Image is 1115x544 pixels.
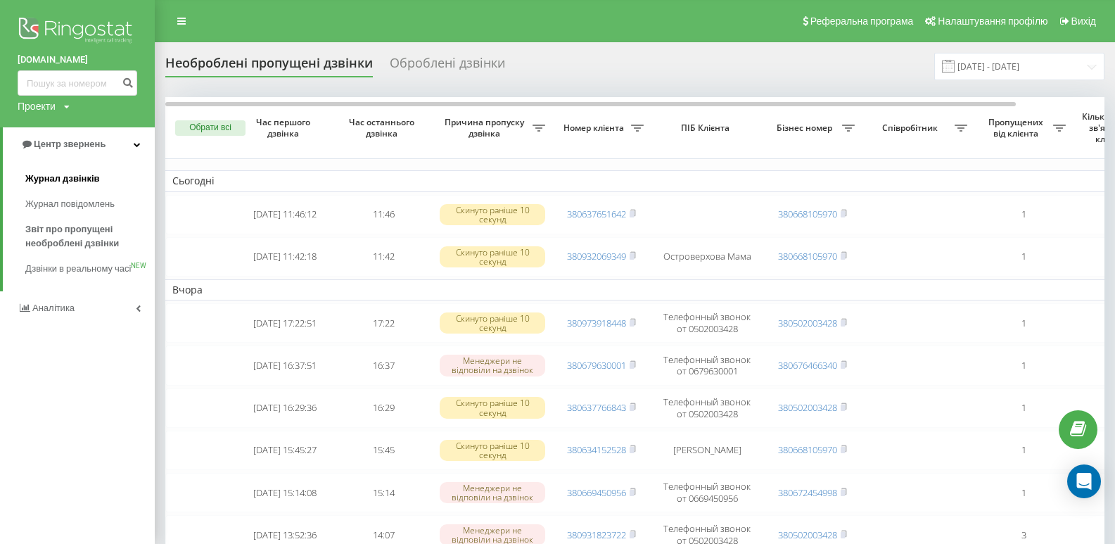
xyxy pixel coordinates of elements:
img: Ringostat logo [18,14,137,49]
td: [DATE] 15:45:27 [236,431,334,470]
td: [DATE] 11:46:12 [236,195,334,234]
td: Телефонный звонок от 0679630001 [651,346,763,385]
td: 17:22 [334,303,433,343]
span: Аналiтика [32,303,75,313]
td: [DATE] 15:14:08 [236,473,334,512]
td: [DATE] 11:42:18 [236,237,334,277]
a: 380502003428 [778,401,837,414]
div: Проекти [18,99,56,113]
div: Скинуто раніше 10 секунд [440,312,545,334]
td: 16:29 [334,388,433,428]
span: Бізнес номер [770,122,842,134]
a: 380637766843 [567,401,626,414]
a: 380634152528 [567,443,626,456]
td: Телефонный звонок от 0502003428 [651,303,763,343]
span: Центр звернень [34,139,106,149]
a: 380668105970 [778,443,837,456]
span: Дзвінки в реальному часі [25,262,131,276]
div: Оброблені дзвінки [390,56,505,77]
a: 380669450956 [567,486,626,499]
a: 380502003428 [778,317,837,329]
td: 11:42 [334,237,433,277]
span: Причина пропуску дзвінка [440,117,533,139]
td: 1 [974,195,1073,234]
span: Вихід [1071,15,1096,27]
a: Журнал дзвінків [25,166,155,191]
td: 1 [974,388,1073,428]
span: Співробітник [869,122,955,134]
span: Пропущених від клієнта [981,117,1053,139]
td: Островерхова Мама [651,237,763,277]
div: Скинуто раніше 10 секунд [440,440,545,461]
td: 11:46 [334,195,433,234]
span: Час першого дзвінка [247,117,323,139]
td: 16:37 [334,346,433,385]
a: Звіт про пропущені необроблені дзвінки [25,217,155,256]
div: Скинуто раніше 10 секунд [440,397,545,418]
a: 380676466340 [778,359,837,372]
input: Пошук за номером [18,70,137,96]
div: Необроблені пропущені дзвінки [165,56,373,77]
a: Журнал повідомлень [25,191,155,217]
span: Звіт про пропущені необроблені дзвінки [25,222,148,251]
div: Менеджери не відповіли на дзвінок [440,482,545,503]
button: Обрати всі [175,120,246,136]
td: 1 [974,303,1073,343]
td: [DATE] 16:37:51 [236,346,334,385]
a: 380672454998 [778,486,837,499]
div: Менеджери не відповіли на дзвінок [440,355,545,376]
span: Налаштування профілю [938,15,1047,27]
div: Скинуто раніше 10 секунд [440,246,545,267]
a: 380932069349 [567,250,626,262]
a: Дзвінки в реальному часіNEW [25,256,155,282]
span: ПІБ Клієнта [663,122,751,134]
a: Центр звернень [3,127,155,161]
td: 15:14 [334,473,433,512]
div: Скинуто раніше 10 секунд [440,204,545,225]
span: Журнал повідомлень [25,197,115,211]
a: 380502003428 [778,529,837,541]
div: Open Intercom Messenger [1067,464,1101,498]
td: 1 [974,346,1073,385]
span: Номер клієнта [559,122,631,134]
td: Телефонный звонок от 0502003428 [651,388,763,428]
a: 380679630001 [567,359,626,372]
a: 380668105970 [778,250,837,262]
td: Телефонный звонок от 0669450956 [651,473,763,512]
a: 380668105970 [778,208,837,220]
td: 15:45 [334,431,433,470]
span: Журнал дзвінків [25,172,100,186]
td: [DATE] 16:29:36 [236,388,334,428]
td: [DATE] 17:22:51 [236,303,334,343]
span: Реферальна програма [810,15,914,27]
td: 1 [974,237,1073,277]
td: 1 [974,473,1073,512]
a: [DOMAIN_NAME] [18,53,137,67]
td: [PERSON_NAME] [651,431,763,470]
a: 380973918448 [567,317,626,329]
td: 1 [974,431,1073,470]
a: 380931823722 [567,529,626,541]
a: 380637651642 [567,208,626,220]
span: Час останнього дзвінка [345,117,421,139]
